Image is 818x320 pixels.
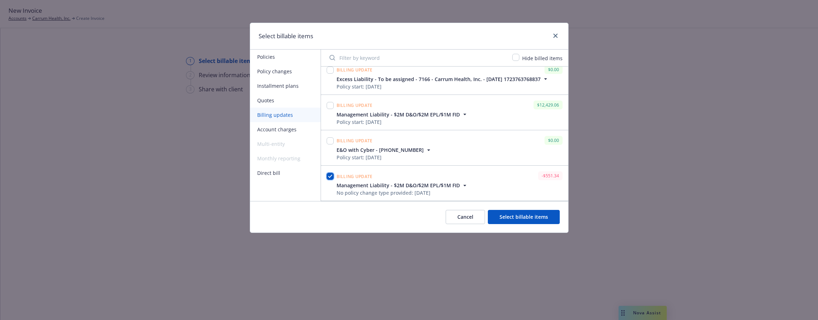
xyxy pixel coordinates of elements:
[337,138,373,144] span: Billing update
[250,108,321,122] button: Billing updates
[337,102,373,108] span: Billing update
[488,210,560,224] button: Select billable items
[538,171,563,180] div: -$551.34
[337,75,549,83] button: Excess Liability - To be assigned - 7166 - Carrum Health, Inc. - [DATE] 1723763768837
[259,32,313,41] h1: Select billable items
[337,182,468,189] button: Management Liability - $2M D&O/$2M EPL/$1M FID
[337,154,432,161] div: Policy start: [DATE]
[545,65,563,74] div: $0.00
[250,122,321,137] button: Account charges
[250,64,321,79] button: Policy changes
[250,166,321,180] button: Direct bill
[337,67,373,73] span: Billing update
[534,101,563,109] div: $12,429.06
[522,55,563,62] span: Hide billed items
[337,146,424,154] span: E&O with Cyber - [PHONE_NUMBER]
[337,118,468,126] div: Policy start: [DATE]
[446,210,485,224] button: Cancel
[250,137,321,151] span: Multi-entity
[250,151,321,166] span: Monthly reporting
[337,182,460,189] span: Management Liability - $2M D&O/$2M EPL/$1M FID
[337,111,468,118] button: Management Liability - $2M D&O/$2M EPL/$1M FID
[337,111,460,118] span: Management Liability - $2M D&O/$2M EPL/$1M FID
[337,83,549,90] div: Policy start: [DATE]
[325,51,508,65] input: Filter by keyword
[337,146,432,154] button: E&O with Cyber - [PHONE_NUMBER]
[545,136,563,145] div: $0.00
[250,93,321,108] button: Quotes
[337,75,541,83] span: Excess Liability - To be assigned - 7166 - Carrum Health, Inc. - [DATE] 1723763768837
[250,79,321,93] button: Installment plans
[551,32,560,40] a: close
[337,189,468,196] div: No policy change type provided: [DATE]
[337,173,373,179] span: Billing update
[250,50,321,64] button: Policies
